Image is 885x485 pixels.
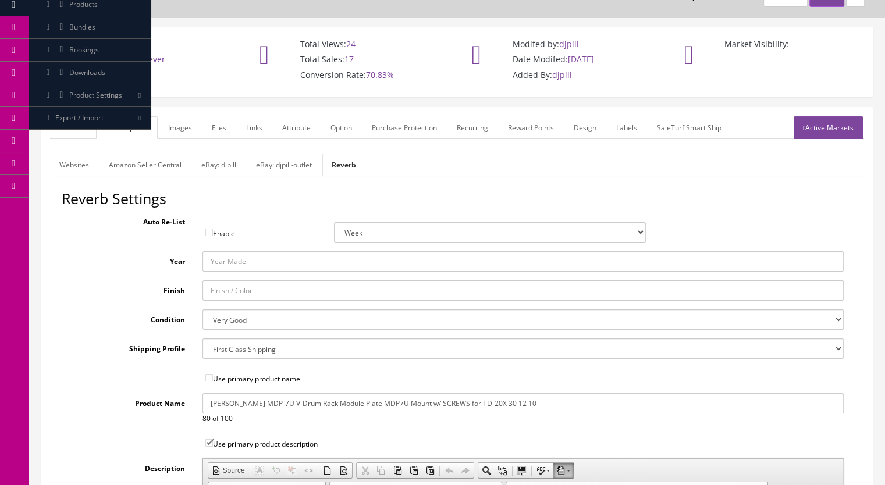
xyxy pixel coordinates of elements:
[208,463,248,478] a: Source
[514,463,530,478] a: Select All
[441,463,457,478] a: Undo
[268,463,284,478] a: Comment Selection
[29,39,151,62] a: Bookings
[284,463,300,478] a: Uncomment Selection
[389,463,406,478] a: Paste
[29,16,151,39] a: Bundles
[29,107,151,130] a: Export / Import
[406,463,422,478] a: Paste as plain text
[689,39,861,49] p: Market Visibility:
[251,463,268,478] a: Format Selection
[202,280,844,301] input: Finish / Color
[457,463,474,478] a: Redo
[568,54,594,65] span: [DATE]
[202,116,236,139] a: Files
[62,309,194,325] label: Condition
[794,116,863,139] a: Active Markets
[69,45,99,55] span: Bookings
[265,70,437,80] p: Conversion Rate:
[194,222,326,239] label: Enable
[321,116,361,139] a: Option
[212,413,233,423] span: of 100
[202,251,844,272] input: Year Made
[194,368,853,384] label: Use primary product name
[62,338,194,354] label: Shipping Profile
[62,458,194,474] label: Description
[29,62,151,84] a: Downloads
[69,67,105,77] span: Downloads
[499,116,563,139] a: Reward Points
[373,463,389,478] a: Copy
[322,154,365,176] a: Reverb
[143,54,165,65] span: never
[495,463,511,478] a: Replace
[265,39,437,49] p: Total Views:
[62,251,194,267] label: Year
[265,54,437,65] p: Total Sales:
[607,116,646,139] a: Labels
[553,463,574,478] a: AutoCorrect
[99,154,191,176] a: Amazon Seller Central
[237,116,272,139] a: Links
[205,229,213,236] input: Enable
[194,433,853,450] label: Use primary product description
[478,54,649,65] p: Date Modifed:
[202,393,844,413] input: Product Name
[159,116,201,139] a: Images
[319,463,336,478] a: New Page
[478,463,495,478] a: Find
[357,463,373,478] a: Cut
[552,69,572,80] span: djpill
[366,69,394,80] span: 70.83%
[69,90,122,100] span: Product Settings
[221,466,245,476] span: Source
[362,116,446,139] a: Purchase Protection
[62,212,194,227] label: Auto Re-List
[533,463,553,478] a: Spell Checker
[205,439,213,447] input: Use primary product description
[62,191,852,207] h2: Reverb Settings
[336,463,352,478] a: Preview
[564,116,606,139] a: Design
[202,413,211,423] span: 80
[344,54,354,65] span: 17
[69,22,95,32] span: Bundles
[447,116,497,139] a: Recurring
[247,154,321,176] a: eBay: djpill-outlet
[50,154,98,176] a: Websites
[205,374,213,381] input: Use primary product name
[422,463,438,478] a: Paste from Word
[62,393,194,409] label: Product Name
[478,39,649,49] p: Modifed by:
[273,116,320,139] a: Attribute
[648,116,731,139] a: SaleTurf Smart Ship
[192,154,246,176] a: eBay: djpill
[62,280,194,296] label: Finish
[559,38,579,49] span: djpill
[300,463,317,478] a: Enable/Disable HTML Tag Autocomplete
[346,38,356,49] span: 24
[478,70,649,80] p: Added By:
